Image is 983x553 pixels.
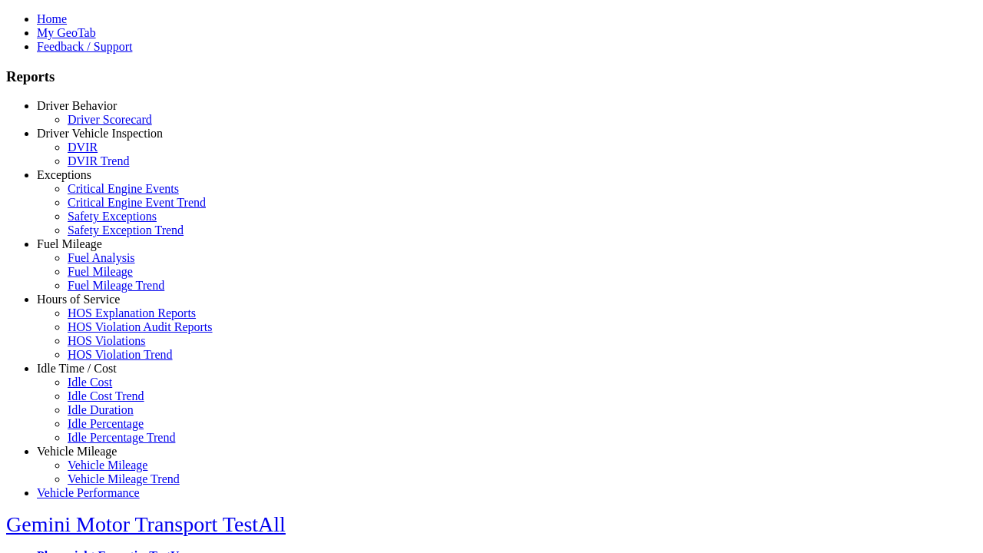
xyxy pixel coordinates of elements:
[6,512,286,536] a: Gemini Motor Transport TestAll
[37,26,96,39] a: My GeoTab
[68,154,129,167] a: DVIR Trend
[37,445,117,458] a: Vehicle Mileage
[68,403,134,416] a: Idle Duration
[37,168,91,181] a: Exceptions
[68,376,112,389] a: Idle Cost
[37,12,67,25] a: Home
[68,472,180,485] a: Vehicle Mileage Trend
[68,210,157,223] a: Safety Exceptions
[68,113,152,126] a: Driver Scorecard
[68,320,213,333] a: HOS Violation Audit Reports
[37,40,132,53] a: Feedback / Support
[68,334,145,347] a: HOS Violations
[68,459,147,472] a: Vehicle Mileage
[37,99,117,112] a: Driver Behavior
[6,68,977,85] h3: Reports
[68,196,206,209] a: Critical Engine Event Trend
[68,389,144,402] a: Idle Cost Trend
[68,141,98,154] a: DVIR
[68,348,173,361] a: HOS Violation Trend
[37,293,120,306] a: Hours of Service
[68,224,184,237] a: Safety Exception Trend
[37,237,102,250] a: Fuel Mileage
[68,431,175,444] a: Idle Percentage Trend
[68,251,135,264] a: Fuel Analysis
[68,182,179,195] a: Critical Engine Events
[37,362,117,375] a: Idle Time / Cost
[37,127,163,140] a: Driver Vehicle Inspection
[68,417,144,430] a: Idle Percentage
[68,306,196,320] a: HOS Explanation Reports
[68,279,164,292] a: Fuel Mileage Trend
[68,265,133,278] a: Fuel Mileage
[37,486,140,499] a: Vehicle Performance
